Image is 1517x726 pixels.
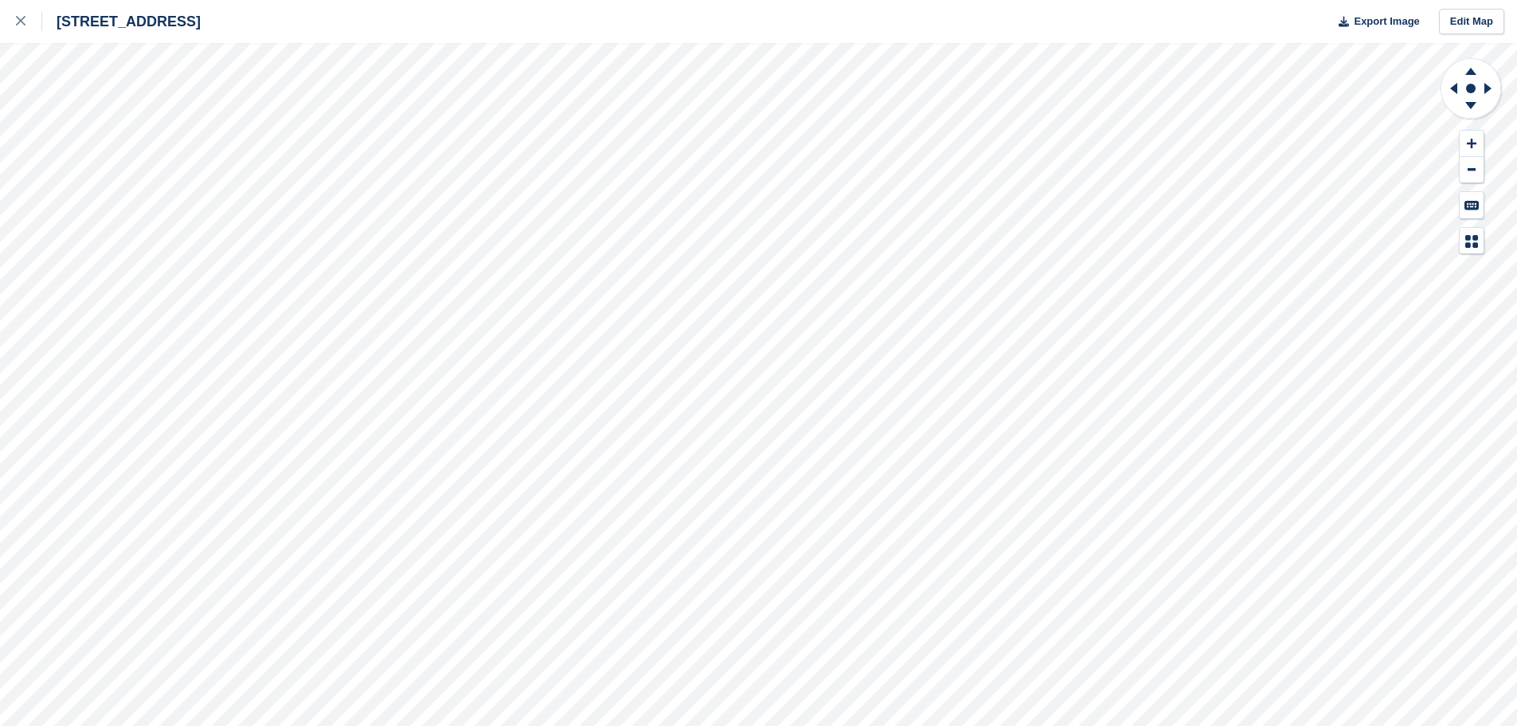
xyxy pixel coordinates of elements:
button: Zoom In [1460,131,1484,157]
div: [STREET_ADDRESS] [42,12,201,31]
a: Edit Map [1439,9,1504,35]
button: Keyboard Shortcuts [1460,192,1484,218]
button: Zoom Out [1460,157,1484,183]
span: Export Image [1354,14,1419,29]
button: Map Legend [1460,228,1484,254]
button: Export Image [1329,9,1420,35]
